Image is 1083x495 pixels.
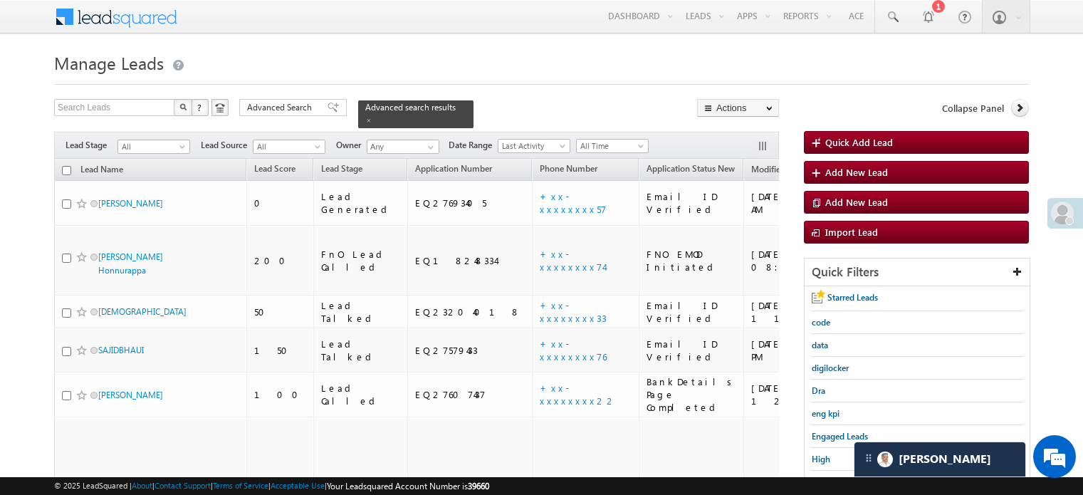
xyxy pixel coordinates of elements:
[117,140,190,154] a: All
[321,190,402,216] div: Lead Generated
[540,382,617,407] a: +xx-xxxxxxxx22
[62,166,71,175] input: Check all records
[118,140,186,153] span: All
[540,338,607,363] a: +xx-xxxxxxxx76
[155,481,211,490] a: Contact Support
[98,345,144,355] a: SAJIDBHAUI
[751,248,854,273] div: [DATE] 08:51 AM
[254,197,307,209] div: 0
[647,375,737,414] div: BankDetails Page Completed
[415,344,525,357] div: EQ27579433
[647,338,737,363] div: Email ID Verified
[812,431,868,442] span: Engaged Leads
[825,136,893,148] span: Quick Add Lead
[533,161,605,179] a: Phone Number
[321,382,402,407] div: Lead Called
[751,164,799,174] span: Modified On
[321,299,402,325] div: Lead Talked
[825,226,878,238] span: Import Lead
[254,163,295,174] span: Lead Score
[66,139,117,152] span: Lead Stage
[73,162,130,180] a: Lead Name
[336,139,367,152] span: Owner
[863,452,874,464] img: carter-drag
[942,102,1004,115] span: Collapse Panel
[253,140,325,154] a: All
[647,299,737,325] div: Email ID Verified
[697,99,779,117] button: Actions
[98,198,163,209] a: [PERSON_NAME]
[201,139,253,152] span: Lead Source
[321,248,402,273] div: FnO Lead Called
[415,163,492,174] span: Application Number
[197,101,204,113] span: ?
[540,248,604,273] a: +xx-xxxxxxxx74
[577,140,644,152] span: All Time
[321,338,402,363] div: Lead Talked
[367,140,439,154] input: Type to Search
[321,163,362,174] span: Lead Stage
[854,442,1026,477] div: carter-dragCarter[PERSON_NAME]
[498,140,566,152] span: Last Activity
[812,317,830,328] span: code
[825,196,888,208] span: Add New Lead
[254,254,307,267] div: 200
[751,190,854,216] div: [DATE] 08:55 AM
[415,254,525,267] div: EQ18248334
[877,452,893,467] img: Carter
[647,248,737,273] div: FNO EMOD Initiated
[415,388,525,401] div: EQ27607437
[213,481,268,490] a: Terms of Service
[179,103,187,110] img: Search
[540,190,607,215] a: +xx-xxxxxxxx57
[751,382,854,407] div: [DATE] 12:59 PM
[647,163,735,174] span: Application Status New
[540,163,597,174] span: Phone Number
[639,161,742,179] a: Application Status New
[805,259,1030,286] div: Quick Filters
[247,101,316,114] span: Advanced Search
[449,139,498,152] span: Date Range
[192,99,209,116] button: ?
[408,161,499,179] a: Application Number
[468,481,489,491] span: 39660
[254,306,307,318] div: 50
[98,251,163,276] a: [PERSON_NAME] Honnurappa
[247,161,303,179] a: Lead Score
[827,292,878,303] span: Starred Leads
[98,390,163,400] a: [PERSON_NAME]
[253,140,321,153] span: All
[812,363,849,373] span: digilocker
[327,481,489,491] span: Your Leadsquared Account Number is
[899,452,991,466] span: Carter
[415,197,525,209] div: EQ27693405
[812,408,839,419] span: eng kpi
[647,190,737,216] div: Email ID Verified
[254,388,307,401] div: 100
[254,344,307,357] div: 150
[314,161,370,179] a: Lead Stage
[415,306,525,318] div: EQ23204018
[54,51,164,74] span: Manage Leads
[812,385,825,396] span: Dra
[751,338,854,363] div: [DATE] 04:28 PM
[576,139,649,153] a: All Time
[420,140,438,155] a: Show All Items
[365,102,456,113] span: Advanced search results
[54,479,489,493] span: © 2025 LeadSquared | | | | |
[132,481,152,490] a: About
[98,306,187,317] a: [DEMOGRAPHIC_DATA]
[498,139,570,153] a: Last Activity
[825,166,888,178] span: Add New Lead
[540,299,607,324] a: +xx-xxxxxxxx33
[812,454,830,464] span: High
[751,299,854,325] div: [DATE] 11:50 PM
[812,340,828,350] span: data
[271,481,325,490] a: Acceptable Use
